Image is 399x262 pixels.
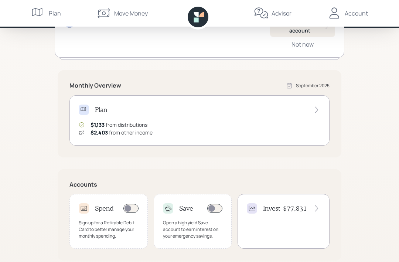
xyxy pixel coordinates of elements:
button: Apply for a deposit account [270,17,335,37]
div: Not now [291,40,314,48]
span: $2,403 [91,129,108,136]
h4: $77,831 [283,204,307,212]
div: September 2025 [296,82,330,89]
h4: Invest [263,204,280,212]
div: from other income [91,129,153,136]
div: Advisor [272,9,291,18]
div: Move Money [114,9,148,18]
h5: Monthly Overview [69,82,121,89]
h4: Save [179,204,193,212]
h4: Plan [95,106,107,114]
div: Sign up for a Retirable Debit Card to better manage your monthly spending. [79,220,139,239]
div: Account [345,9,368,18]
h4: Spend [95,204,114,212]
h5: Accounts [69,181,330,188]
div: Open a high yield Save account to earn interest on your emergency savings. [163,220,223,239]
div: from distributions [91,121,147,129]
span: $1,133 [91,121,105,128]
div: Plan [49,9,61,18]
div: Apply for a deposit account [276,20,329,34]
